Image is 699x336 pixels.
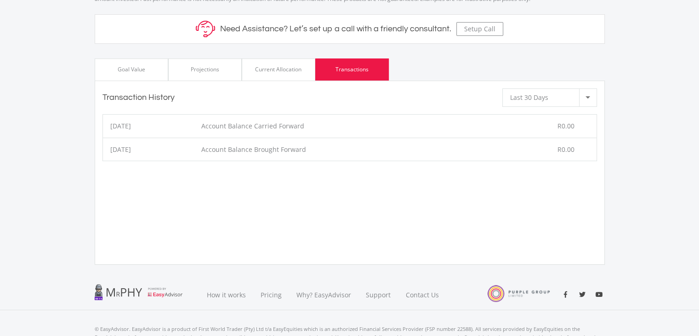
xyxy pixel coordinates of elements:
[289,279,358,310] a: Why? EasyAdvisor
[220,24,451,34] h5: Need Assistance? Let’s set up a call with a friendly consultant.
[253,279,289,310] a: Pricing
[103,121,202,131] div: [DATE]
[199,279,253,310] a: How it works
[456,22,503,36] button: Setup Call
[201,145,497,154] div: Account Balance Brought Forward
[498,121,597,131] div: R0.00
[102,93,175,103] h3: Transaction History
[118,65,145,74] div: Goal Value
[358,279,398,310] a: Support
[498,145,597,154] div: R0.00
[191,65,219,74] div: Projections
[335,65,369,74] div: Transactions
[255,65,301,74] div: Current Allocation
[103,145,202,154] div: [DATE]
[398,279,447,310] a: Contact Us
[510,93,548,102] span: Last 30 Days
[201,121,497,131] div: Account Balance Carried Forward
